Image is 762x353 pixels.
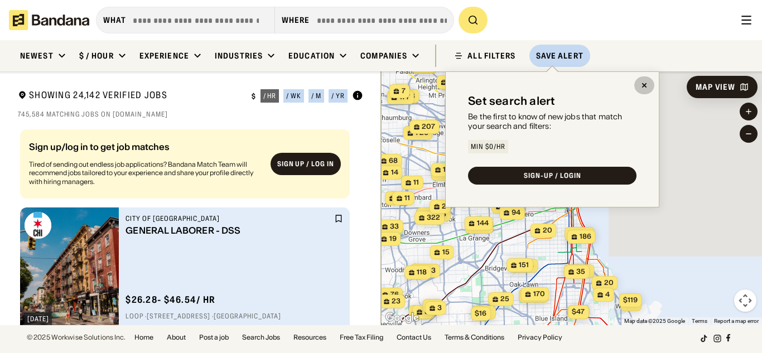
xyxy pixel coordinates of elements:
[623,296,637,304] span: $119
[533,289,544,299] span: 170
[286,93,301,99] div: / wk
[340,334,383,341] a: Free Tax Filing
[477,222,489,231] span: 421
[577,229,590,239] span: 668
[468,94,555,108] div: Set search alert
[427,213,440,223] span: 322
[167,334,186,341] a: About
[277,160,334,169] div: Sign up / Log in
[389,156,398,166] span: 68
[360,51,407,61] div: Companies
[397,334,431,341] a: Contact Us
[422,266,436,275] span: 323
[282,15,310,25] div: Where
[263,93,277,99] div: / hr
[392,297,401,306] span: 23
[520,261,533,270] span: 753
[139,51,189,61] div: Experience
[402,91,414,101] span: 753
[714,318,759,324] a: Report a map error
[696,83,735,91] div: Map View
[311,93,321,99] div: / m
[401,86,405,96] span: 7
[500,294,509,304] span: 25
[390,168,398,177] span: 14
[29,142,262,160] div: Sign up/log in to get job matches
[384,311,421,325] a: Open this area in Google Maps (opens a new window)
[417,268,427,277] span: 118
[134,334,153,341] a: Home
[442,248,449,257] span: 15
[126,294,215,306] div: $ 26.28 - $46.54 / hr
[9,10,89,30] img: Bandana logotype
[199,334,229,341] a: Post a job
[422,122,435,132] span: 207
[384,311,421,325] img: Google
[443,169,456,178] span: 378
[579,232,591,241] span: 186
[576,267,590,276] span: 202
[413,178,419,187] span: 11
[404,194,410,203] span: 11
[484,308,491,317] span: 10
[437,303,442,313] span: 3
[476,219,488,228] span: 144
[425,307,429,317] span: 8
[428,210,446,219] span: 1,685
[475,309,486,317] span: $16
[27,316,49,322] div: [DATE]
[605,290,610,299] span: 4
[624,318,685,324] span: Map data ©2025 Google
[576,267,585,277] span: 35
[542,226,552,235] span: 20
[27,334,126,341] div: © 2025 Workwise Solutions Inc.
[572,307,585,316] span: $47
[20,51,54,61] div: Newest
[331,93,345,99] div: / yr
[126,214,332,223] div: City of [GEOGRAPHIC_DATA]
[126,312,343,321] div: Loop · [STREET_ADDRESS] · [GEOGRAPHIC_DATA]
[390,290,398,299] span: 76
[215,51,263,61] div: Industries
[18,110,363,119] div: 745,584 matching jobs on [DOMAIN_NAME]
[29,160,262,186] div: Tired of sending out endless job applications? Bandana Match Team will recommend jobs tailored to...
[25,212,51,239] img: City of Chicago logo
[390,222,399,231] span: 33
[445,334,504,341] a: Terms & Conditions
[734,289,756,312] button: Map camera controls
[442,202,446,211] span: 2
[467,52,515,60] div: ALL FILTERS
[18,89,243,103] div: Showing 24,142 Verified Jobs
[18,125,363,325] div: grid
[604,278,613,288] span: 20
[443,165,455,175] span: 120
[103,15,126,25] div: what
[633,299,637,309] span: 4
[389,234,396,244] span: 19
[293,334,326,341] a: Resources
[692,318,707,324] a: Terms (opens in new tab)
[242,334,280,341] a: Search Jobs
[471,143,505,150] div: Min $0/hr
[512,208,520,217] span: 94
[79,51,114,61] div: $ / hour
[524,172,581,179] div: SIGN-UP / LOGIN
[468,112,636,131] div: Be the first to know of new jobs that match your search and filters:
[519,260,529,270] span: 151
[288,51,335,61] div: Education
[536,51,583,61] div: Save Alert
[518,334,562,341] a: Privacy Policy
[252,92,256,101] div: $
[126,225,332,236] div: GENERAL LABORER - DSS
[415,128,428,138] span: 726
[399,93,409,102] span: 177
